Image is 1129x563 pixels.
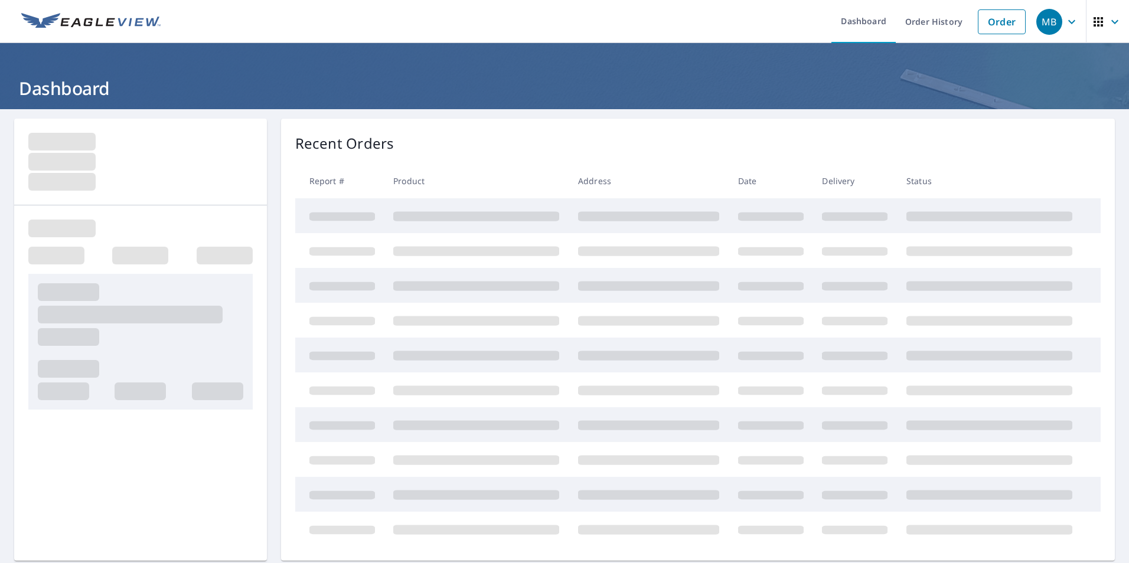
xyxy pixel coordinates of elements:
th: Product [384,163,569,198]
p: Recent Orders [295,133,394,154]
th: Address [569,163,729,198]
th: Report # [295,163,384,198]
div: MB [1036,9,1062,35]
h1: Dashboard [14,76,1115,100]
th: Delivery [813,163,897,198]
th: Status [897,163,1082,198]
img: EV Logo [21,13,161,31]
th: Date [729,163,813,198]
a: Order [978,9,1026,34]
